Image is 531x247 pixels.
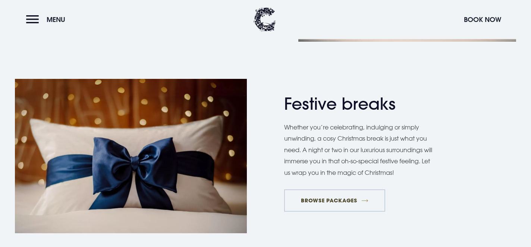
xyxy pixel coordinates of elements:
[284,94,430,114] h2: Festive breaks
[460,12,505,28] button: Book Now
[15,79,247,233] img: Christmas Hotel in Northern Ireland
[254,7,276,32] img: Clandeboye Lodge
[284,122,437,178] p: Whether you’re celebrating, indulging or simply unwinding, a cosy Christmas break is just what yo...
[26,12,69,28] button: Menu
[284,189,385,212] a: BROWSE PACKAGES
[47,15,65,24] span: Menu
